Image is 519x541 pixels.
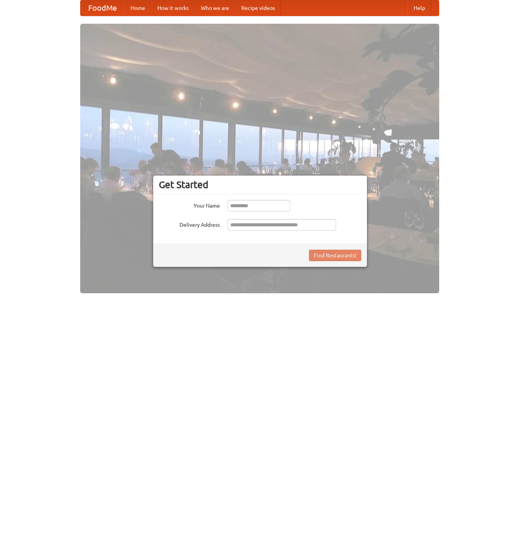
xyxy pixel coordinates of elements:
[81,0,124,16] a: FoodMe
[124,0,151,16] a: Home
[235,0,281,16] a: Recipe videos
[159,200,220,210] label: Your Name
[159,219,220,229] label: Delivery Address
[407,0,431,16] a: Help
[159,179,361,190] h3: Get Started
[195,0,235,16] a: Who we are
[151,0,195,16] a: How it works
[309,250,361,261] button: Find Restaurants!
